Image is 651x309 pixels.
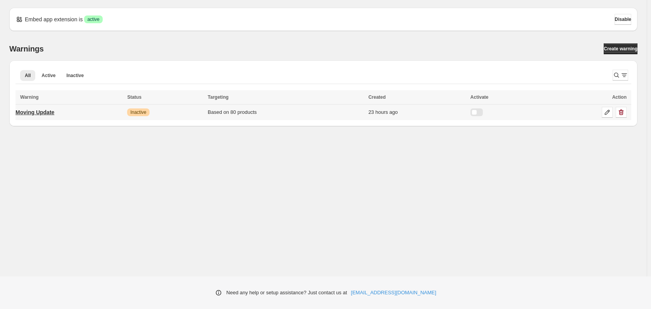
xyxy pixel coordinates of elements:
[25,15,83,23] p: Embed app extension is
[25,72,31,79] span: All
[613,70,628,81] button: Search and filter results
[470,94,489,100] span: Activate
[369,108,466,116] div: 23 hours ago
[15,108,54,116] p: Moving Update
[604,43,637,54] a: Create warning
[15,106,54,118] a: Moving Update
[66,72,84,79] span: Inactive
[612,94,627,100] span: Action
[369,94,386,100] span: Created
[20,94,39,100] span: Warning
[127,94,141,100] span: Status
[87,16,99,22] span: active
[208,108,364,116] div: Based on 80 products
[208,94,229,100] span: Targeting
[604,46,637,52] span: Create warning
[351,289,436,297] a: [EMAIL_ADDRESS][DOMAIN_NAME]
[9,44,44,53] h2: Warnings
[615,16,631,22] span: Disable
[130,109,146,115] span: Inactive
[41,72,55,79] span: Active
[615,14,631,25] button: Disable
